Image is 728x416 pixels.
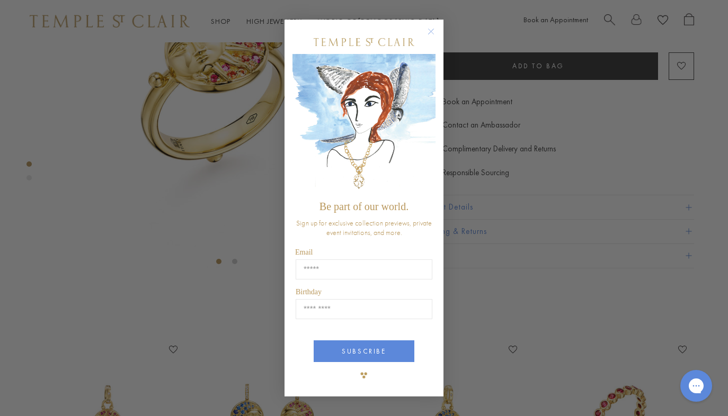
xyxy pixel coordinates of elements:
img: TSC [353,365,375,386]
span: Be part of our world. [319,201,409,212]
button: Close dialog [430,30,443,43]
img: Temple St. Clair [314,38,414,46]
input: Email [296,259,432,279]
span: Email [295,248,313,256]
span: Sign up for exclusive collection previews, private event invitations, and more. [296,218,432,237]
img: c4a9eb12-d91a-4d4a-8ee0-386386f4f338.jpeg [292,54,436,195]
button: SUBSCRIBE [314,340,414,362]
span: Birthday [296,288,322,296]
iframe: Gorgias live chat messenger [675,366,717,405]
